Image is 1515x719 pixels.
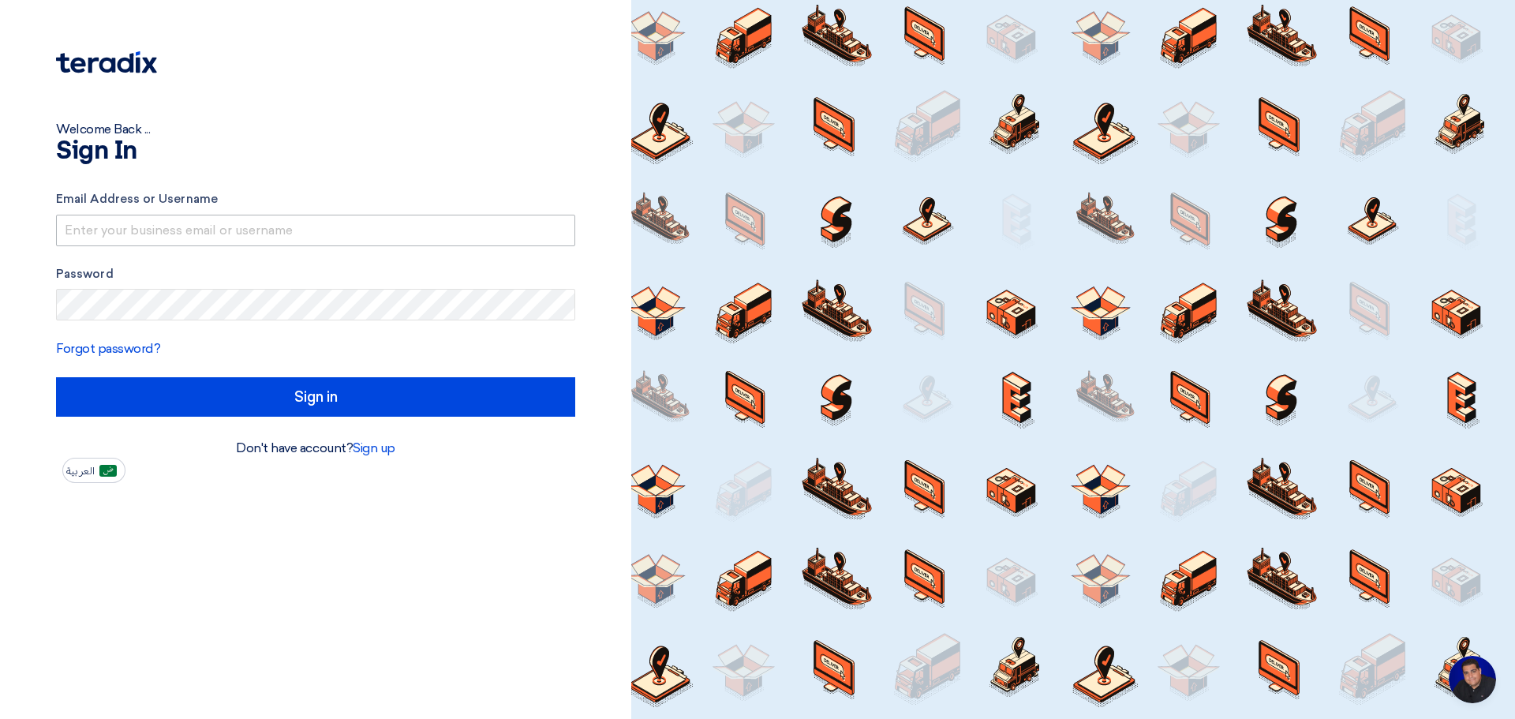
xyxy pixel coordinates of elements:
input: Enter your business email or username [56,215,575,246]
img: ar-AR.png [99,465,117,477]
span: العربية [66,466,95,477]
button: العربية [62,458,125,483]
div: Welcome Back ... [56,120,575,139]
img: Teradix logo [56,51,157,73]
label: Email Address or Username [56,190,575,208]
a: Sign up [353,440,395,455]
a: Forgot password? [56,341,160,356]
h1: Sign In [56,139,575,164]
div: Don't have account? [56,439,575,458]
label: Password [56,265,575,283]
input: Sign in [56,377,575,417]
a: Open chat [1449,656,1496,703]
